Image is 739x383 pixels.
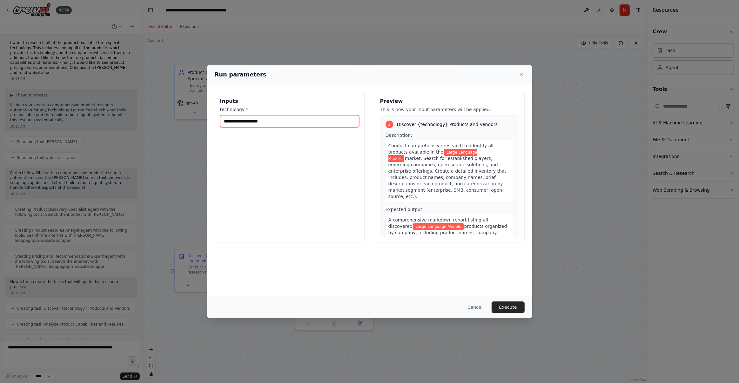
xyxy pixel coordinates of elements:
span: Discover {technology} Products and Vendors [397,121,498,128]
button: Cancel [462,301,487,313]
h2: Run parameters [215,70,266,79]
div: 1 [386,121,393,128]
p: This is how your input parameters will be applied: [380,106,519,113]
span: A comprehensive markdown report listing all discovered [388,217,488,229]
label: technology [220,106,359,113]
span: Variable: technology [388,149,477,162]
h3: Inputs [220,97,359,105]
span: Conduct comprehensive research to identify all products available in the [388,143,494,155]
span: Description: [386,133,412,138]
h3: Preview [380,97,519,105]
button: Execute [492,301,525,313]
span: market. Search for established players, emerging companies, open-source solutions, and enterprise... [388,156,506,199]
span: Variable: technology [413,223,464,230]
span: Expected output: [386,207,424,212]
